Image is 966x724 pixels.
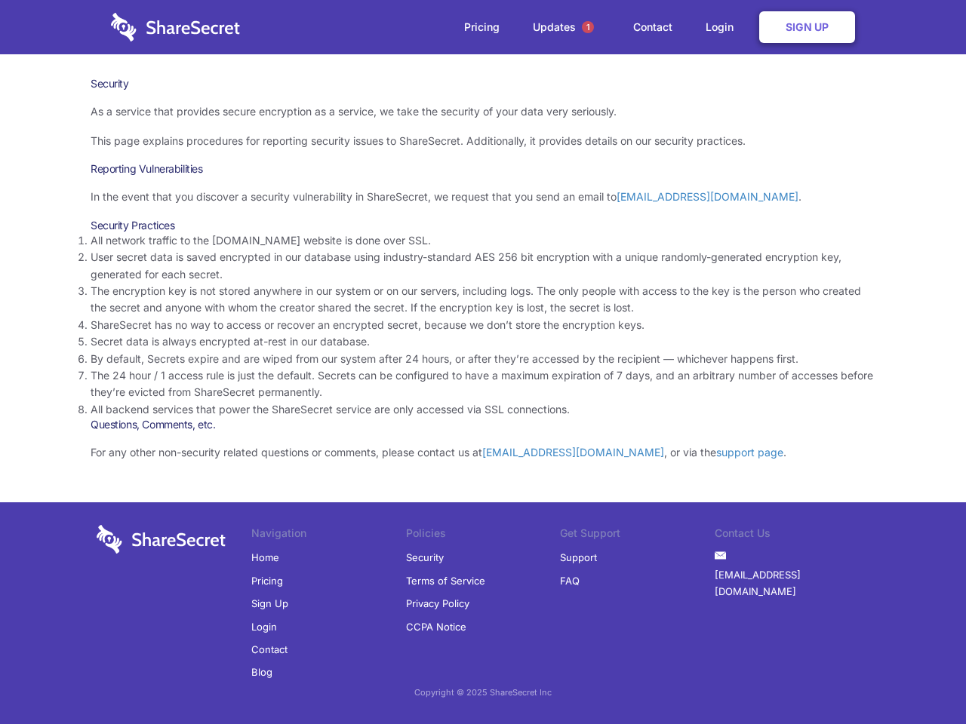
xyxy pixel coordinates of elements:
[91,162,875,176] h3: Reporting Vulnerabilities
[91,249,875,283] li: User secret data is saved encrypted in our database using industry-standard AES 256 bit encryptio...
[91,367,875,401] li: The 24 hour / 1 access rule is just the default. Secrets can be configured to have a maximum expi...
[406,592,469,615] a: Privacy Policy
[91,333,875,350] li: Secret data is always encrypted at-rest in our database.
[251,615,277,638] a: Login
[91,444,875,461] p: For any other non-security related questions or comments, please contact us at , or via the .
[251,569,283,592] a: Pricing
[91,189,875,205] p: In the event that you discover a security vulnerability in ShareSecret, we request that you send ...
[582,21,594,33] span: 1
[560,569,580,592] a: FAQ
[111,13,240,41] img: logo-wordmark-white-trans-d4663122ce5f474addd5e946df7df03e33cb6a1c49d2221995e7729f52c070b2.svg
[406,615,466,638] a: CCPA Notice
[618,4,688,51] a: Contact
[91,317,875,333] li: ShareSecret has no way to access or recover an encrypted secret, because we don’t store the encry...
[251,661,272,683] a: Blog
[251,525,406,546] li: Navigation
[251,592,288,615] a: Sign Up
[716,446,783,459] a: support page
[691,4,756,51] a: Login
[91,219,875,232] h3: Security Practices
[91,232,875,249] li: All network traffic to the [DOMAIN_NAME] website is done over SSL.
[91,401,875,418] li: All backend services that power the ShareSecret service are only accessed via SSL connections.
[91,77,875,90] h1: Security
[406,569,485,592] a: Terms of Service
[560,525,715,546] li: Get Support
[759,11,855,43] a: Sign Up
[449,4,515,51] a: Pricing
[91,283,875,317] li: The encryption key is not stored anywhere in our system or on our servers, including logs. The on...
[91,351,875,367] li: By default, Secrets expire and are wiped from our system after 24 hours, or after they’re accesse...
[251,546,279,569] a: Home
[482,446,664,459] a: [EMAIL_ADDRESS][DOMAIN_NAME]
[91,133,875,149] p: This page explains procedures for reporting security issues to ShareSecret. Additionally, it prov...
[560,546,597,569] a: Support
[715,525,869,546] li: Contact Us
[715,563,869,603] a: [EMAIL_ADDRESS][DOMAIN_NAME]
[91,418,875,431] h3: Questions, Comments, etc.
[251,638,288,661] a: Contact
[617,190,798,203] a: [EMAIL_ADDRESS][DOMAIN_NAME]
[91,103,875,120] p: As a service that provides secure encryption as a service, we take the security of your data very...
[406,525,561,546] li: Policies
[406,546,444,569] a: Security
[97,525,226,554] img: logo-wordmark-white-trans-d4663122ce5f474addd5e946df7df03e33cb6a1c49d2221995e7729f52c070b2.svg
